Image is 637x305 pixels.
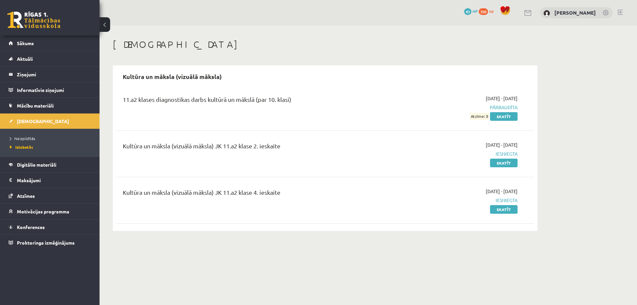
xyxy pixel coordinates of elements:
a: Skatīt [490,205,518,214]
h1: [DEMOGRAPHIC_DATA] [113,39,537,50]
a: Skatīt [490,112,518,121]
a: Konferences [9,219,91,235]
a: Motivācijas programma [9,204,91,219]
a: Rīgas 1. Tālmācības vidusskola [7,12,60,28]
legend: Informatīvie ziņojumi [17,82,91,98]
img: Uvis Zvirbulis [543,10,550,17]
a: Digitālie materiāli [9,157,91,172]
span: Motivācijas programma [17,208,69,214]
span: Proktoringa izmēģinājums [17,240,75,246]
a: Maksājumi [9,173,91,188]
div: Kultūra un māksla (vizuālā māksla) JK 11.a2 klase 2. ieskaite [123,141,383,154]
span: [DATE] - [DATE] [486,188,518,195]
span: Iesniegta [392,150,518,157]
span: [DATE] - [DATE] [486,95,518,102]
a: [PERSON_NAME] [554,9,596,16]
div: Kultūra un māksla (vizuālā māksla) JK 11.a2 klase 4. ieskaite [123,188,383,200]
a: Neizpildītās [10,135,93,141]
span: Pārbaudīta [392,104,518,111]
legend: Ziņojumi [17,67,91,82]
h2: Kultūra un māksla (vizuālā māksla) [116,69,228,84]
a: Sākums [9,36,91,51]
span: Aktuāli [17,56,33,62]
span: Konferences [17,224,45,230]
a: 43 mP [464,8,478,14]
span: Atzīme: 8 [470,113,489,120]
span: Digitālie materiāli [17,162,56,168]
span: 43 [464,8,471,15]
a: [DEMOGRAPHIC_DATA] [9,114,91,129]
a: Aktuāli [9,51,91,66]
span: Sākums [17,40,34,46]
span: Atzīmes [17,193,35,199]
a: Ziņojumi [9,67,91,82]
a: Atzīmes [9,188,91,203]
span: [DEMOGRAPHIC_DATA] [17,118,69,124]
span: 350 [479,8,488,15]
span: mP [472,8,478,14]
a: Mācību materiāli [9,98,91,113]
span: Mācību materiāli [17,103,54,109]
a: 350 xp [479,8,497,14]
a: Skatīt [490,159,518,167]
div: 11.a2 klases diagnostikas darbs kultūrā un mākslā (par 10. klasi) [123,95,383,107]
a: Informatīvie ziņojumi [9,82,91,98]
span: Iesniegta [392,197,518,204]
a: Izlabotās [10,144,93,150]
a: Proktoringa izmēģinājums [9,235,91,250]
span: Izlabotās [10,144,33,150]
legend: Maksājumi [17,173,91,188]
span: Neizpildītās [10,136,35,141]
span: xp [489,8,493,14]
span: [DATE] - [DATE] [486,141,518,148]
